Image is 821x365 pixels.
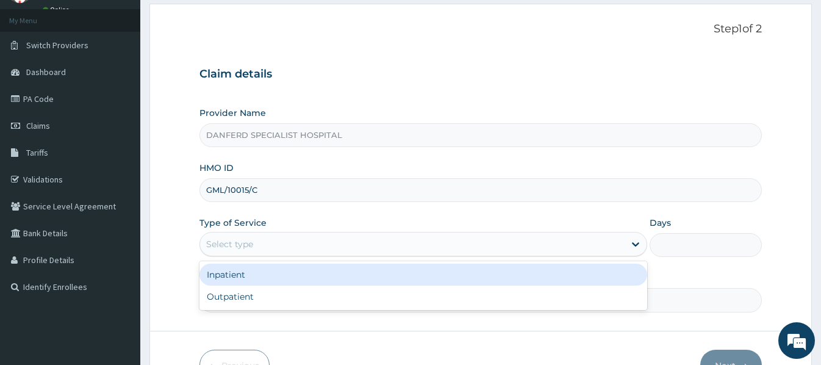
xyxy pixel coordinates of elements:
[26,147,48,158] span: Tariffs
[199,286,647,308] div: Outpatient
[199,162,234,174] label: HMO ID
[199,217,267,229] label: Type of Service
[63,68,205,84] div: Chat with us now
[199,264,647,286] div: Inpatient
[200,6,229,35] div: Minimize live chat window
[199,68,761,81] h3: Claim details
[43,5,72,14] a: Online
[199,178,761,202] input: Enter HMO ID
[26,120,50,131] span: Claims
[26,67,66,78] span: Dashboard
[71,106,168,229] span: We're online!
[206,238,253,250] div: Select type
[199,107,266,119] label: Provider Name
[199,23,761,36] p: Step 1 of 2
[23,61,49,92] img: d_794563401_company_1708531726252_794563401
[26,40,88,51] span: Switch Providers
[6,239,232,281] textarea: Type your message and hit 'Enter'
[650,217,671,229] label: Days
